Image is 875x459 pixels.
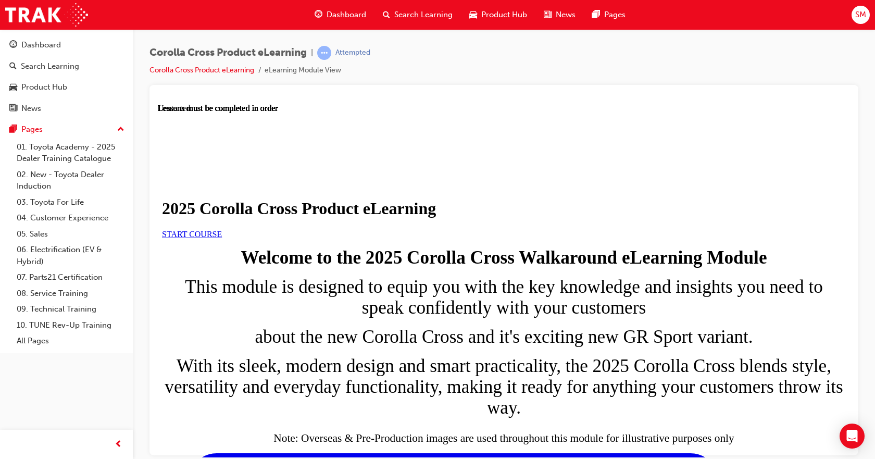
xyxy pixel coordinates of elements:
a: 02. New - Toyota Dealer Induction [12,167,129,194]
a: Search Learning [4,57,129,76]
div: Pages [21,123,43,135]
span: pages-icon [592,8,600,21]
a: 03. Toyota For Life [12,194,129,210]
sub: Note: Overseas & Pre-Production images are used throughout this module for illustrative purposes ... [116,328,576,341]
strong: Welcome to the 2025 Corolla Cross Walkaround eLearning Module [83,144,609,164]
button: DashboardSearch LearningProduct HubNews [4,33,129,120]
li: eLearning Module View [265,65,341,77]
a: 01. Toyota Academy - 2025 Dealer Training Catalogue [12,139,129,167]
span: SM [855,9,866,21]
span: search-icon [383,8,390,21]
span: car-icon [469,8,477,21]
a: 09. Technical Training [12,301,129,317]
span: This module is designed to equip you with the key knowledge and insights you need to speak confid... [27,173,665,214]
div: Product Hub [21,81,67,93]
span: search-icon [9,62,17,71]
span: | [311,47,313,59]
div: Attempted [335,48,370,58]
a: news-iconNews [535,4,584,26]
span: news-icon [9,104,17,114]
span: up-icon [117,123,124,137]
a: 10. TUNE Rev-Up Training [12,317,129,333]
a: 07. Parts21 Certification [12,269,129,286]
a: 05. Sales [12,226,129,242]
span: prev-icon [115,438,122,451]
a: search-iconSearch Learning [374,4,461,26]
span: guage-icon [315,8,322,21]
span: pages-icon [9,125,17,134]
a: News [4,99,129,118]
span: guage-icon [9,41,17,50]
span: Pages [604,9,626,21]
span: news-icon [544,8,552,21]
span: Search Learning [394,9,453,21]
a: 06. Electrification (EV & Hybrid) [12,242,129,269]
span: News [556,9,576,21]
span: Corolla Cross Product eLearning [149,47,307,59]
div: Search Learning [21,60,79,72]
a: pages-iconPages [584,4,634,26]
h1: 2025 Corolla Cross Product eLearning [4,95,688,115]
span: Dashboard [327,9,366,21]
span: learningRecordVerb_ATTEMPT-icon [317,46,331,60]
img: Trak [5,3,88,27]
a: guage-iconDashboard [306,4,374,26]
button: Pages [4,120,129,139]
div: Dashboard [21,39,61,51]
a: 08. Service Training [12,286,129,302]
a: Dashboard [4,35,129,55]
span: about the new Corolla Cross and it's exciting new GR Sport variant. [97,223,595,243]
a: Product Hub [4,78,129,97]
button: SM [852,6,870,24]
a: Corolla Cross Product eLearning [149,66,254,75]
a: car-iconProduct Hub [461,4,535,26]
a: START COURSE [4,126,64,135]
div: News [21,103,41,115]
span: With its sleek, modern design and smart practicality, the 2025 Corolla Cross blends style, versat... [7,252,685,314]
div: Open Intercom Messenger [840,424,865,449]
span: Product Hub [481,9,527,21]
span: car-icon [9,83,17,92]
a: All Pages [12,333,129,349]
a: 04. Customer Experience [12,210,129,226]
